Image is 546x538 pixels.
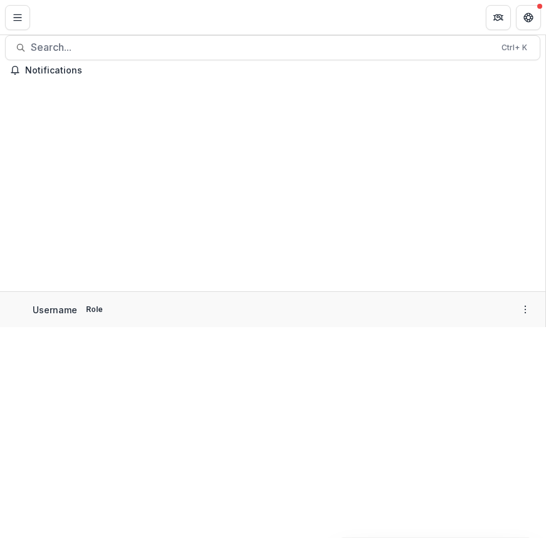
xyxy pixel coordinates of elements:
button: Search... [5,35,540,60]
p: Username [33,303,77,316]
button: Toggle Menu [5,5,30,30]
div: Ctrl + K [499,41,530,55]
span: Notifications [25,65,535,76]
button: Notifications [5,60,540,80]
span: Search... [31,41,494,53]
p: Role [82,304,107,315]
button: More [518,302,533,317]
button: Partners [486,5,511,30]
button: Get Help [516,5,541,30]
